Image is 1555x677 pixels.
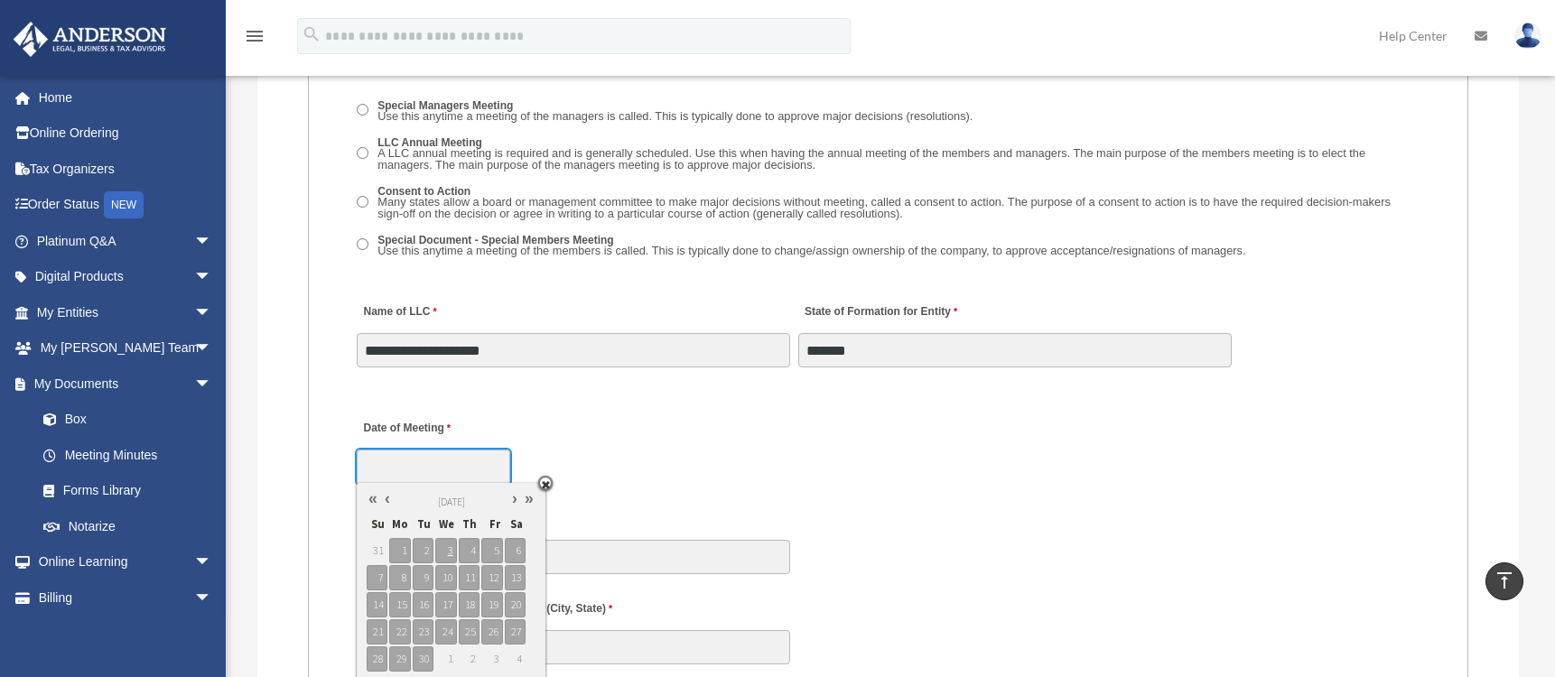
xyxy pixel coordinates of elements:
[377,195,1391,220] span: Many states allow a board or management committee to make major decisions without meeting, called...
[798,300,962,324] label: State of Formation for Entity
[367,619,387,645] span: 21
[413,538,433,563] span: 2
[372,232,1252,260] label: Special Document - Special Members Meeting
[13,616,239,652] a: Events Calendar
[13,187,239,224] a: Order StatusNEW
[505,538,526,563] span: 6
[435,592,456,617] span: 17
[1494,570,1515,591] i: vertical_align_top
[194,580,230,617] span: arrow_drop_down
[25,508,239,544] a: Notarize
[505,646,526,672] span: 4
[104,191,144,218] div: NEW
[13,330,239,366] a: My [PERSON_NAME] Teamarrow_drop_down
[481,619,502,645] span: 26
[25,437,230,473] a: Meeting Minutes
[413,592,433,617] span: 16
[481,592,502,617] span: 19
[372,184,1420,224] label: Consent to Action
[13,366,239,402] a: My Documentsarrow_drop_down
[459,646,480,672] span: 2
[389,565,410,590] span: 8
[413,565,433,590] span: 9
[413,619,433,645] span: 23
[481,646,502,672] span: 3
[13,580,239,616] a: Billingarrow_drop_down
[194,544,230,581] span: arrow_drop_down
[459,619,480,645] span: 25
[194,294,230,331] span: arrow_drop_down
[435,565,456,590] span: 10
[1485,562,1523,600] a: vertical_align_top
[13,151,239,187] a: Tax Organizers
[389,538,410,563] span: 1
[505,619,526,645] span: 27
[25,402,239,438] a: Box
[435,538,456,563] span: 3
[435,646,456,672] span: 1
[13,294,239,330] a: My Entitiesarrow_drop_down
[505,513,526,536] span: Sa
[459,592,480,617] span: 18
[13,544,239,580] a: Online Learningarrow_drop_down
[459,513,480,536] span: Th
[194,259,230,296] span: arrow_drop_down
[25,473,239,509] a: Forms Library
[389,592,410,617] span: 15
[459,538,480,563] span: 4
[194,330,230,367] span: arrow_drop_down
[244,25,265,47] i: menu
[367,592,387,617] span: 14
[435,513,456,536] span: We
[8,22,172,57] img: Anderson Advisors Platinum Portal
[13,259,239,295] a: Digital Productsarrow_drop_down
[13,223,239,259] a: Platinum Q&Aarrow_drop_down
[377,146,1365,172] span: A LLC annual meeting is required and is generally scheduled. Use this when having the annual meet...
[481,565,502,590] span: 12
[194,223,230,260] span: arrow_drop_down
[244,32,265,47] a: menu
[481,538,502,563] span: 5
[389,619,410,645] span: 22
[413,513,433,536] span: Tu
[435,619,456,645] span: 24
[367,513,387,536] span: Su
[459,565,480,590] span: 11
[302,24,321,44] i: search
[367,646,387,672] span: 28
[377,244,1245,257] span: Use this anytime a meeting of the members is called. This is typically done to change/assign owne...
[357,417,528,441] label: Date of Meeting
[505,565,526,590] span: 13
[13,79,239,116] a: Home
[194,366,230,403] span: arrow_drop_down
[372,135,1420,175] label: LLC Annual Meeting
[357,300,441,324] label: Name of LLC
[481,513,502,536] span: Fr
[438,496,465,508] span: [DATE]
[372,97,979,125] label: Special Managers Meeting
[13,116,239,152] a: Online Ordering
[505,592,526,617] span: 20
[389,646,410,672] span: 29
[367,565,387,590] span: 7
[413,646,433,672] span: 30
[377,109,973,123] span: Use this anytime a meeting of the managers is called. This is typically done to approve major dec...
[389,513,410,536] span: Mo
[367,538,387,563] span: 31
[1514,23,1541,49] img: User Pic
